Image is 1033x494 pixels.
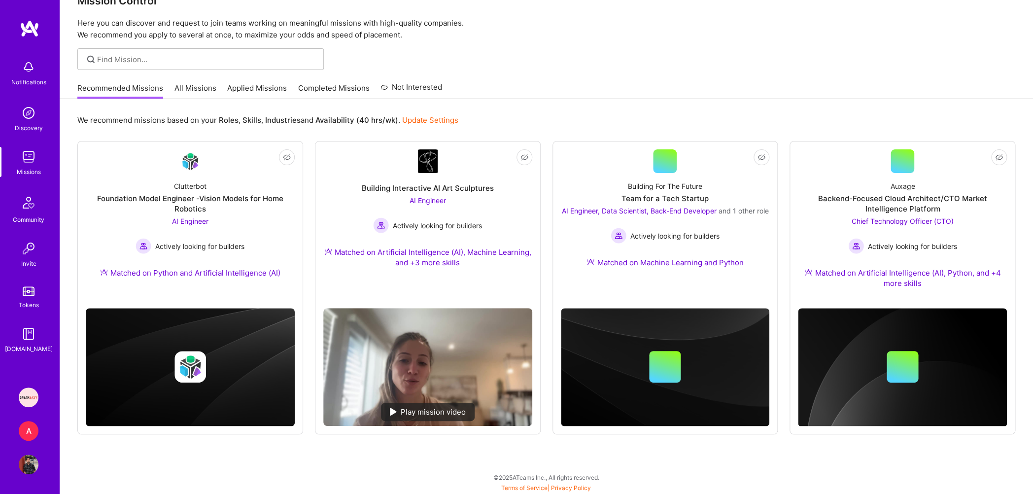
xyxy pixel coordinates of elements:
img: Invite [19,239,38,258]
img: Company Logo [418,149,438,173]
img: Company Logo [178,150,202,173]
div: Auxage [890,181,915,191]
div: © 2025 ATeams Inc., All rights reserved. [59,465,1033,490]
span: | [501,484,591,492]
div: Missions [17,167,41,177]
a: Update Settings [402,115,458,125]
a: User Avatar [16,455,41,474]
span: Actively looking for builders [868,241,957,251]
img: Company logo [174,351,206,383]
a: Speakeasy: Software Engineer to help Customers write custom functions [16,388,41,407]
a: Terms of Service [501,484,548,492]
img: No Mission [323,308,532,425]
a: Company LogoClutterbotFoundation Model Engineer -Vision Models for Home RoboticsAI Engineer Activ... [86,149,295,290]
img: cover [86,308,295,426]
div: Matched on Machine Learning and Python [586,257,743,268]
img: tokens [23,286,34,296]
p: We recommend missions based on your , , and . [77,115,458,125]
a: Company LogoBuilding Interactive AI Art SculpturesAI Engineer Actively looking for buildersActive... [323,149,532,300]
img: guide book [19,324,38,344]
a: Not Interested [380,81,442,99]
div: Notifications [11,77,46,87]
a: Privacy Policy [551,484,591,492]
div: Invite [21,258,36,269]
div: Matched on Artificial Intelligence (AI), Machine Learning, and +3 more skills [323,247,532,268]
b: Skills [242,115,261,125]
span: Actively looking for builders [155,241,244,251]
img: Speakeasy: Software Engineer to help Customers write custom functions [19,388,38,407]
i: icon EyeClosed [283,153,291,161]
img: teamwork [19,147,38,167]
div: Clutterbot [174,181,207,191]
div: Tokens [19,300,39,310]
i: icon SearchGrey [85,54,97,65]
b: Availability (40 hrs/wk) [315,115,398,125]
img: discovery [19,103,38,123]
img: Actively looking for builders [848,238,864,254]
div: Matched on Artificial Intelligence (AI), Python, and +4 more skills [798,268,1007,288]
i: icon EyeClosed [520,153,528,161]
a: Recommended Missions [77,83,163,99]
b: Industries [265,115,301,125]
div: Play mission video [381,403,475,421]
div: Community [13,214,44,225]
a: AuxageBackend-Focused Cloud Architect/CTO Market Intelligence PlatformChief Technology Officer (C... [798,149,1007,300]
a: Building For The FutureTeam for a Tech StartupAI Engineer, Data Scientist, Back-End Developer and... [561,149,770,283]
i: icon EyeClosed [995,153,1003,161]
b: Roles [219,115,239,125]
span: AI Engineer, Data Scientist, Back-End Developer [561,207,716,215]
div: Team for a Tech Startup [621,193,709,204]
a: Completed Missions [298,83,370,99]
img: bell [19,57,38,77]
span: Actively looking for builders [630,231,720,241]
div: Building For The Future [628,181,702,191]
a: All Missions [174,83,216,99]
img: Ateam Purple Icon [100,268,108,276]
img: Actively looking for builders [136,238,151,254]
img: Actively looking for builders [611,228,626,244]
a: Applied Missions [227,83,287,99]
span: Actively looking for builders [393,220,482,231]
img: logo [20,20,39,37]
div: Matched on Python and Artificial Intelligence (AI) [100,268,280,278]
i: icon EyeClosed [758,153,765,161]
p: Here you can discover and request to join teams working on meaningful missions with high-quality ... [77,17,1015,41]
img: Community [17,191,40,214]
span: and 1 other role [718,207,768,215]
img: User Avatar [19,455,38,474]
span: AI Engineer [410,196,446,205]
img: cover [798,308,1007,426]
img: Ateam Purple Icon [324,247,332,255]
img: Ateam Purple Icon [804,268,812,276]
div: A [19,421,38,441]
input: Find Mission... [97,54,316,65]
img: cover [561,308,770,426]
img: Ateam Purple Icon [586,258,594,266]
span: Chief Technology Officer (CTO) [852,217,954,225]
div: Building Interactive AI Art Sculptures [362,183,494,193]
img: play [390,408,397,416]
div: Backend-Focused Cloud Architect/CTO Market Intelligence Platform [798,193,1007,214]
span: AI Engineer [172,217,208,225]
img: Actively looking for builders [373,217,389,233]
a: A [16,421,41,441]
div: Foundation Model Engineer -Vision Models for Home Robotics [86,193,295,214]
div: Discovery [15,123,43,133]
div: [DOMAIN_NAME] [5,344,53,354]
